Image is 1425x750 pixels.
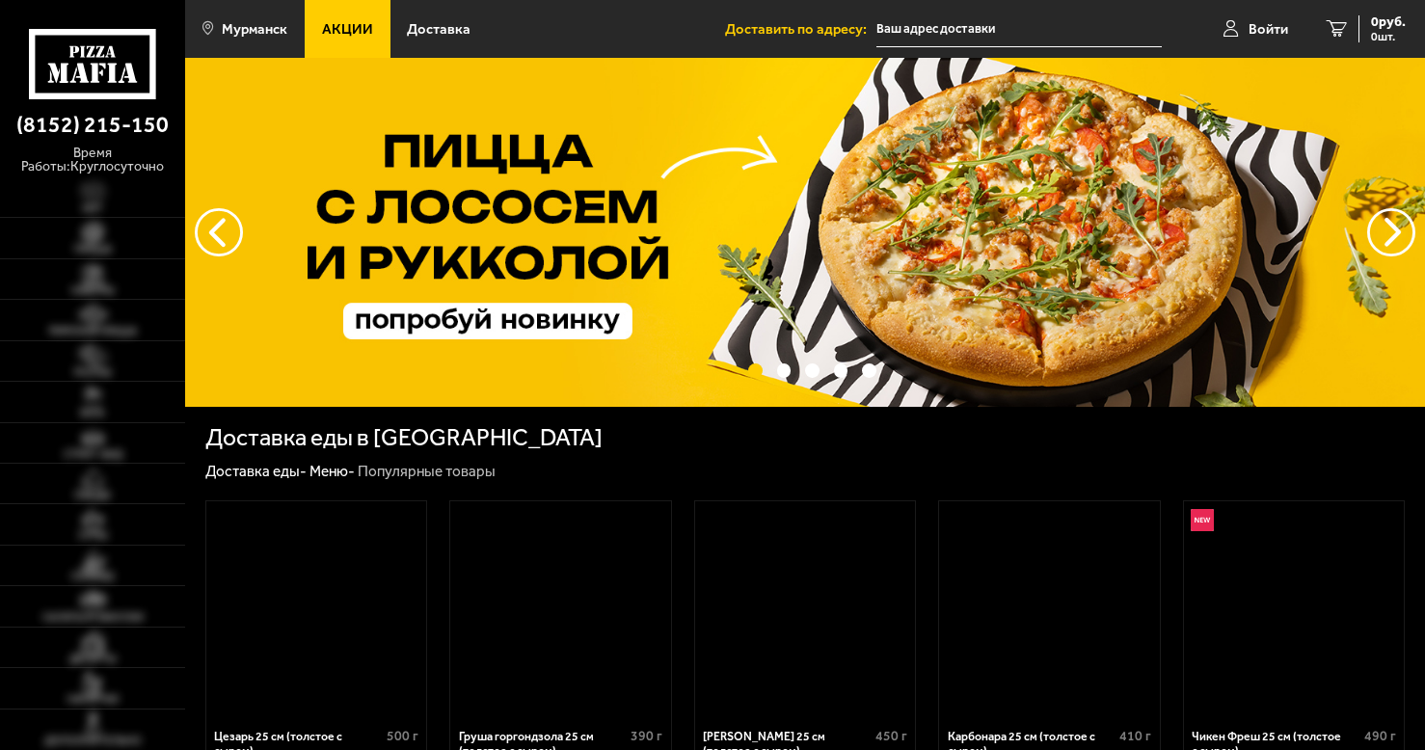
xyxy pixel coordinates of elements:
[725,22,876,37] span: Доставить по адресу:
[1119,728,1151,744] span: 410 г
[206,501,426,719] a: Цезарь 25 см (толстое с сыром)
[387,728,418,744] span: 500 г
[222,22,287,37] span: Мурманск
[631,728,662,744] span: 390 г
[309,463,355,480] a: Меню-
[205,426,603,450] h1: Доставка еды в [GEOGRAPHIC_DATA]
[322,22,373,37] span: Акции
[876,12,1162,47] input: Ваш адрес доставки
[1367,208,1415,256] button: предыдущий
[358,462,496,481] div: Популярные товары
[1249,22,1288,37] span: Войти
[695,501,915,719] a: Чикен Барбекю 25 см (толстое с сыром)
[195,208,243,256] button: следующий
[1364,728,1396,744] span: 490 г
[939,501,1159,719] a: Карбонара 25 см (толстое с сыром)
[805,363,820,378] button: точки переключения
[875,728,907,744] span: 450 г
[748,363,763,378] button: точки переключения
[777,363,792,378] button: точки переключения
[1371,15,1406,29] span: 0 руб.
[205,463,307,480] a: Доставка еды-
[1184,501,1404,719] a: НовинкаЧикен Фреш 25 см (толстое с сыром)
[450,501,670,719] a: Груша горгондзола 25 см (толстое с сыром)
[862,363,876,378] button: точки переключения
[1191,509,1213,531] img: Новинка
[834,363,848,378] button: точки переключения
[1371,31,1406,42] span: 0 шт.
[407,22,471,37] span: Доставка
